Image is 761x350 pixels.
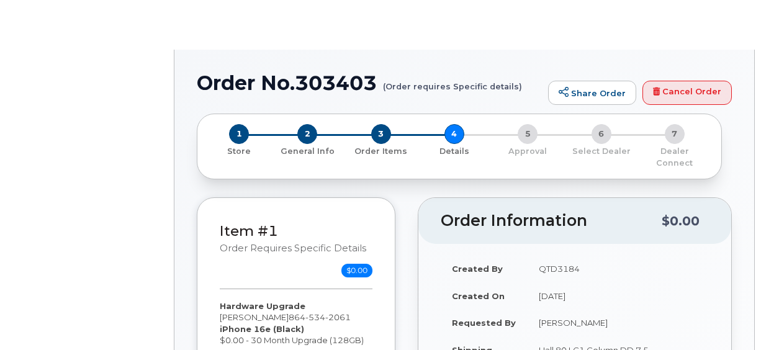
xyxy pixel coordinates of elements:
span: 534 [305,312,325,322]
span: 1 [229,124,249,144]
span: 2 [297,124,317,144]
div: $0.00 [662,209,700,233]
h2: Order Information [441,212,662,230]
td: QTD3184 [528,255,709,282]
td: [DATE] [528,282,709,310]
a: Item #1 [220,222,278,240]
a: 3 Order Items [344,144,418,157]
p: Order Items [349,146,413,157]
a: Share Order [548,81,636,105]
span: 2061 [325,312,351,322]
h1: Order No.303403 [197,72,542,94]
small: (Order requires Specific details) [383,72,522,91]
strong: Created On [452,291,505,301]
span: $0.00 [341,264,372,277]
strong: Created By [452,264,503,274]
p: Store [212,146,266,157]
a: 2 General Info [271,144,344,157]
strong: iPhone 16e (Black) [220,324,304,334]
strong: Requested By [452,318,516,328]
span: 864 [289,312,351,322]
td: [PERSON_NAME] [528,309,709,336]
strong: Hardware Upgrade [220,301,305,311]
a: Cancel Order [642,81,732,105]
span: 3 [371,124,391,144]
p: General Info [276,146,339,157]
a: 1 Store [207,144,271,157]
small: Order requires Specific details [220,243,366,254]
